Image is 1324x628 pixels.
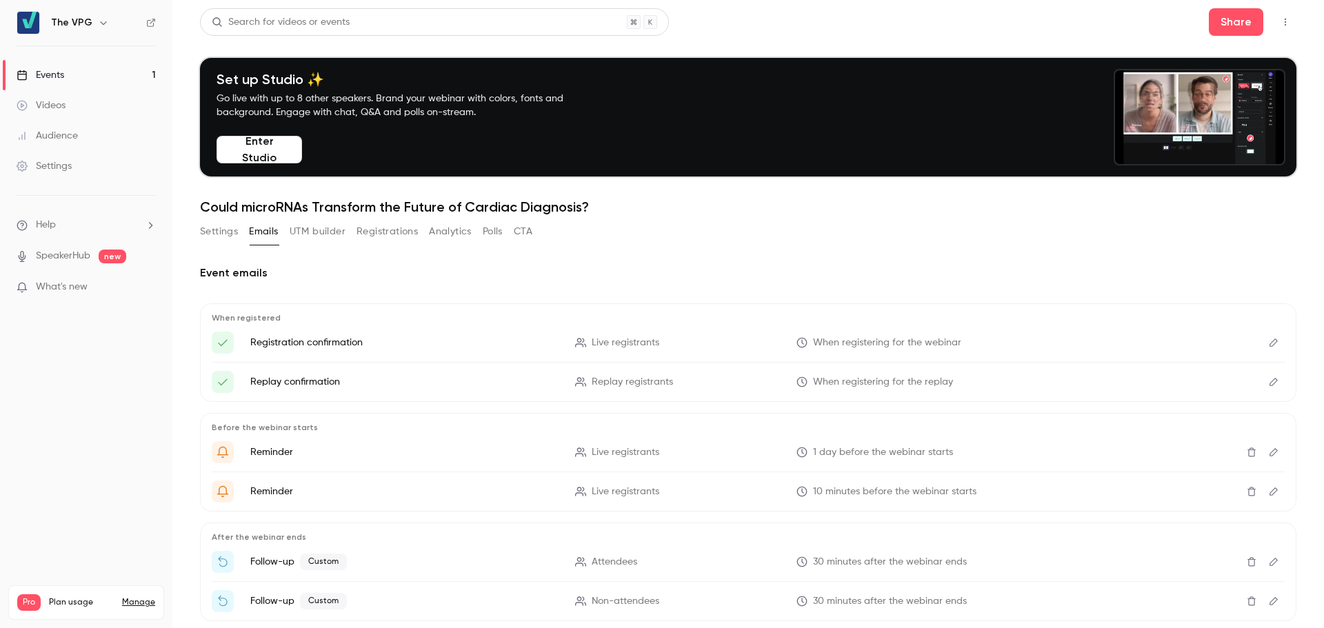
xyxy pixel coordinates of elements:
h4: Set up Studio ✨ [217,71,596,88]
a: Manage [122,597,155,608]
span: Live registrants [592,485,659,499]
div: Videos [17,99,66,112]
span: Live registrants [592,336,659,350]
button: Edit [1263,480,1285,503]
button: CTA [514,221,532,243]
p: When registered [212,312,1285,323]
span: Attendees [592,555,637,569]
a: SpeakerHub [36,249,90,263]
div: Settings [17,159,72,173]
p: Go live with up to 8 other speakers. Brand your webinar with colors, fonts and background. Engage... [217,92,596,119]
div: Audience [17,129,78,143]
button: Registrations [357,221,418,243]
button: Delete [1241,480,1263,503]
li: Get Ready for '{{ event_name }}' tomorrow! [212,441,1285,463]
span: When registering for the webinar [813,336,961,350]
span: 30 minutes after the webinar ends [813,555,967,569]
li: {{ event_name }} is about to go live [212,480,1285,503]
button: Settings [200,221,238,243]
span: Custom [300,554,347,570]
span: 30 minutes after the webinar ends [813,594,967,609]
span: 10 minutes before the webinar starts [813,485,976,499]
span: Custom [300,593,347,609]
button: Emails [249,221,278,243]
span: Replay registrants [592,375,673,389]
span: 1 day before the webinar starts [813,445,953,460]
button: Enter Studio [217,136,302,163]
p: Registration confirmation [250,336,559,350]
p: Before the webinar starts [212,422,1285,433]
span: Help [36,218,56,232]
button: UTM builder [290,221,345,243]
li: Watch the replay of {{ event_name }} [212,590,1285,612]
div: Search for videos or events [212,15,350,30]
span: Non-attendees [592,594,659,609]
span: Pro [17,594,41,611]
span: Plan usage [49,597,114,608]
p: Replay confirmation [250,375,559,389]
button: Edit [1263,590,1285,612]
h6: The VPG [51,16,92,30]
button: Edit [1263,551,1285,573]
button: Edit [1263,332,1285,354]
div: Events [17,68,64,82]
span: Live registrants [592,445,659,460]
li: Thanks for attending {{ event_name }} [212,551,1285,573]
span: When registering for the replay [813,375,953,389]
p: After the webinar ends [212,531,1285,543]
button: Edit [1263,441,1285,463]
li: Here's your access link to {{ event_name }}! [212,332,1285,354]
button: Analytics [429,221,472,243]
li: help-dropdown-opener [17,218,156,232]
button: Share [1209,8,1263,36]
h2: Event emails [200,265,1296,281]
p: Reminder [250,485,559,498]
p: Reminder [250,445,559,459]
button: Delete [1241,441,1263,463]
h1: Could microRNAs Transform the Future of Cardiac Diagnosis? [200,199,1296,215]
img: The VPG [17,12,39,34]
span: new [99,250,126,263]
button: Delete [1241,590,1263,612]
p: Follow-up [250,593,559,609]
button: Polls [483,221,503,243]
p: Follow-up [250,554,559,570]
span: What's new [36,280,88,294]
button: Edit [1263,371,1285,393]
li: Here's your access link to {{ event_name }}! [212,371,1285,393]
button: Delete [1241,551,1263,573]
